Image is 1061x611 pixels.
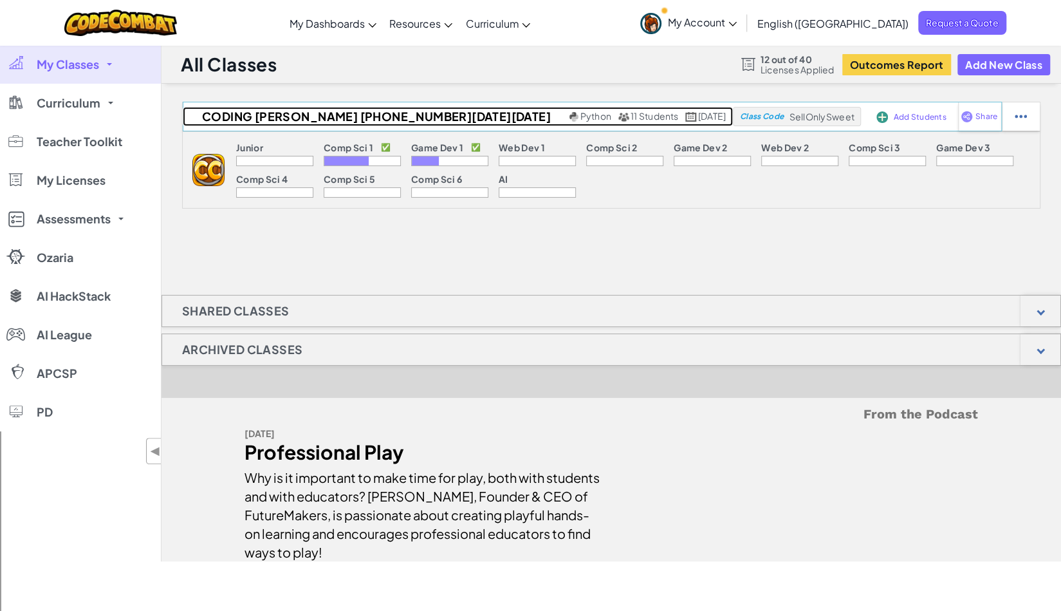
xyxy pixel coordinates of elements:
span: My Dashboards [290,17,365,30]
div: Delete [5,40,1056,52]
span: Assessments [37,213,111,225]
span: SellOnlySweet [789,111,854,122]
span: Python [580,110,611,122]
a: My Dashboards [283,6,383,41]
span: Share [975,113,997,120]
span: Ozaria [37,252,73,263]
span: Licenses Applied [761,64,835,75]
span: Curriculum [465,17,519,30]
span: Teacher Toolkit [37,136,122,147]
span: Add Students [893,113,946,121]
a: English ([GEOGRAPHIC_DATA]) [751,6,915,41]
a: Request a Quote [918,11,1006,35]
img: MultipleUsers.png [618,112,629,122]
span: English ([GEOGRAPHIC_DATA]) [757,17,909,30]
img: avatar [640,13,661,34]
img: calendar.svg [685,112,697,122]
span: My Classes [37,59,99,70]
div: Sort New > Old [5,17,1056,28]
div: Sort A > Z [5,5,1056,17]
div: Options [5,52,1056,63]
img: CodeCombat logo [64,10,177,36]
span: My Account [668,15,737,29]
span: AI League [37,329,92,341]
div: Sign out [5,63,1056,75]
div: Rename [5,75,1056,86]
span: 12 out of 40 [761,54,835,64]
span: Resources [389,17,441,30]
span: ◀ [150,442,161,460]
span: Curriculum [37,97,100,109]
a: CODING [PERSON_NAME] [PHONE_NUMBER][DATE][DATE] Python 11 Students [DATE] [183,107,733,126]
div: Move To ... [5,28,1056,40]
a: Curriculum [459,6,537,41]
span: Class Code [740,113,784,120]
span: AI HackStack [37,290,111,302]
h1: All Classes [181,52,277,77]
span: My Licenses [37,174,106,186]
span: 11 Students [631,110,679,122]
h2: CODING [PERSON_NAME] [PHONE_NUMBER][DATE][DATE] [183,107,566,126]
span: [DATE] [698,110,726,122]
div: Move To ... [5,86,1056,98]
img: IconAddStudents.svg [876,111,888,123]
img: python.png [569,112,579,122]
a: Resources [383,6,459,41]
a: My Account [634,3,743,43]
img: IconShare_Purple.svg [961,111,973,122]
button: Add New Class [957,54,1050,75]
button: Outcomes Report [842,54,951,75]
